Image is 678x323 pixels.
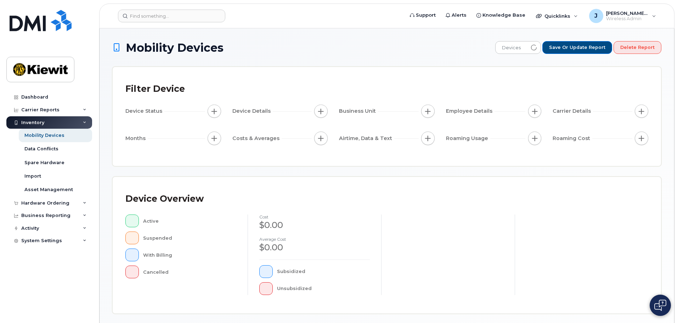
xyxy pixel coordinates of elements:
div: Filter Device [125,80,185,98]
div: Active [143,215,237,227]
span: Months [125,135,148,142]
div: Subsidized [277,265,370,278]
div: Unsubsidized [277,282,370,295]
img: Open chat [654,300,666,311]
div: With Billing [143,249,237,261]
span: Delete Report [620,44,655,51]
h4: Average cost [259,237,370,241]
span: Business Unit [339,107,378,115]
span: Save or Update Report [549,44,605,51]
div: Cancelled [143,266,237,278]
span: Costs & Averages [232,135,282,142]
div: Suspended [143,232,237,244]
span: Mobility Devices [126,41,224,54]
div: Device Overview [125,190,204,208]
span: Roaming Usage [446,135,490,142]
button: Save or Update Report [542,41,612,54]
h4: cost [259,215,370,219]
div: $0.00 [259,241,370,254]
span: Device Status [125,107,164,115]
div: $0.00 [259,219,370,231]
button: Delete Report [614,41,661,54]
span: Roaming Cost [553,135,592,142]
span: Employee Details [446,107,495,115]
span: Devices [496,41,527,54]
span: Carrier Details [553,107,593,115]
span: Airtime, Data & Text [339,135,394,142]
span: Device Details [232,107,273,115]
